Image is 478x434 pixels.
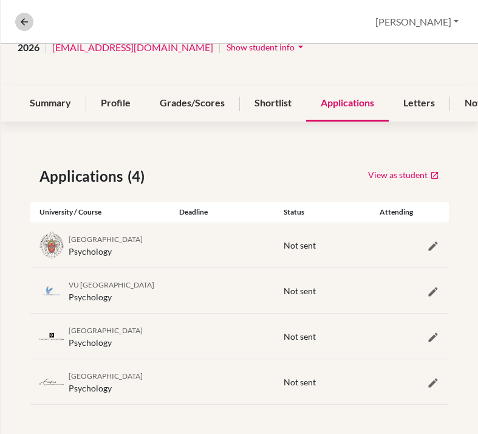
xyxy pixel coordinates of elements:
span: Not sent [284,377,316,387]
div: Letters [389,86,449,122]
div: Status [275,207,379,218]
div: Psychology [69,232,143,258]
span: (4) [128,165,149,187]
a: [EMAIL_ADDRESS][DOMAIN_NAME] [52,40,213,55]
img: nl_uva_p9o648rg.png [39,332,64,341]
div: Psychology [69,369,143,394]
div: Profile [86,86,145,122]
i: arrow_drop_down [295,41,307,53]
span: Applications [39,165,128,187]
span: Not sent [284,286,316,296]
div: Psychology [69,323,143,349]
img: es_ucm_bxz_3vsv.png [39,232,64,260]
div: Applications [306,86,389,122]
img: nl_vu_idukdpr9.png [39,286,64,295]
div: Grades/Scores [145,86,239,122]
span: [GEOGRAPHIC_DATA] [69,326,143,335]
button: [PERSON_NAME] [370,10,464,33]
div: University / Course [30,207,170,218]
div: Attending [379,207,414,218]
div: Shortlist [240,86,306,122]
span: Not sent [284,331,316,342]
div: Psychology [69,278,154,303]
div: Deadline [170,207,275,218]
span: VU [GEOGRAPHIC_DATA] [69,280,154,289]
span: [GEOGRAPHIC_DATA] [69,235,143,244]
span: Not sent [284,240,316,250]
span: 2026 [18,40,39,55]
span: | [44,40,47,55]
span: [GEOGRAPHIC_DATA] [69,371,143,381]
img: nl_eur_4vlv7oka.png [39,377,64,387]
span: Show student info [227,42,295,52]
span: | [218,40,221,55]
button: Show student infoarrow_drop_down [226,38,307,57]
div: Summary [15,86,86,122]
a: View as student [367,165,440,184]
